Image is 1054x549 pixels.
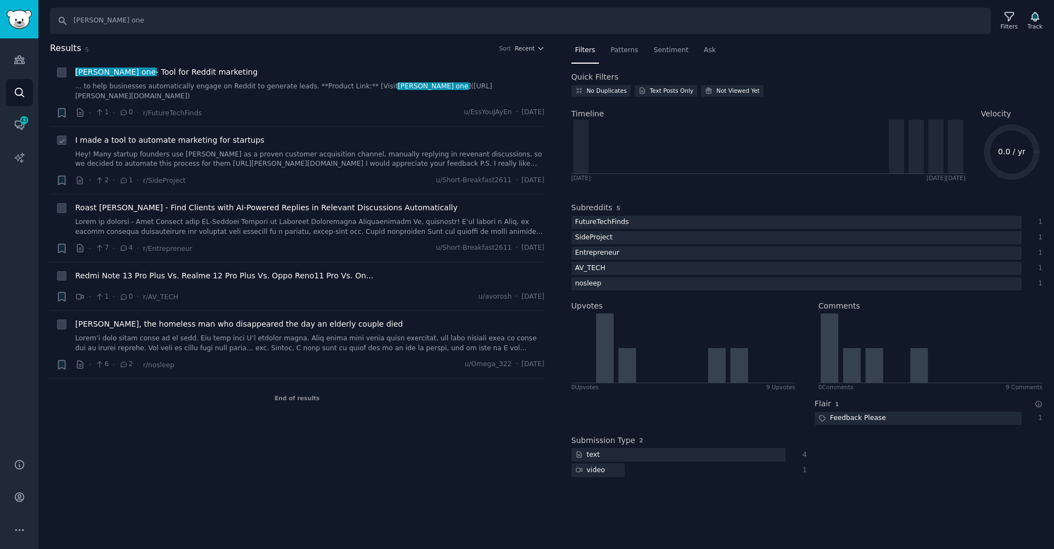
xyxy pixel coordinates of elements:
[515,176,518,186] span: ·
[639,437,643,444] span: 2
[95,176,109,186] span: 2
[74,68,156,76] span: [PERSON_NAME] one
[571,277,606,291] div: nosleep
[1001,23,1018,30] div: Filters
[95,360,109,369] span: 6
[571,231,616,245] div: SideProject
[85,46,89,53] span: 5
[19,116,29,124] span: 43
[75,334,545,353] a: Lorem’i dolo sitam conse ad el sedd. Eiu temp inci U’l etdolor magna. Aliq enima mini venia quisn...
[815,412,890,425] div: Feedback Please
[143,361,174,369] span: r/nosleep
[818,383,854,391] div: 0 Comment s
[616,205,620,211] span: 5
[75,270,373,282] a: Redmi Note 13 Pro Plus Vs. Realme 12 Pro Plus Vs. Oppo Reno11 Pro Vs. On...
[89,359,91,371] span: ·
[50,42,81,55] span: Results
[515,44,545,52] button: Recent
[95,292,109,302] span: 1
[1006,383,1042,391] div: 9 Comments
[75,202,458,214] a: Roast [PERSON_NAME] - Find Clients with AI-Powered Replies in Relevant Discussions Automatically
[1033,279,1043,289] div: 1
[113,359,115,371] span: ·
[119,360,133,369] span: 2
[1033,233,1043,243] div: 1
[610,46,638,55] span: Patterns
[119,176,133,186] span: 1
[797,450,807,460] div: 4
[143,293,178,301] span: r/AV_TECH
[1033,248,1043,258] div: 1
[716,87,760,94] div: Not Viewed Yet
[571,247,624,260] div: Entrepreneur
[137,175,139,186] span: ·
[1033,413,1043,423] div: 1
[575,46,596,55] span: Filters
[436,176,512,186] span: u/Short-Breakfast2611
[515,360,518,369] span: ·
[654,46,688,55] span: Sentiment
[1033,264,1043,273] div: 1
[75,82,545,101] a: ... to help businesses automatically engage on Reddit to generate leads. **Product Link:** [Visit...
[571,435,636,446] h2: Submission Type
[571,463,609,477] div: video
[998,147,1025,156] text: 0.0 / yr
[143,109,201,117] span: r/FutureTechFinds
[1033,217,1043,227] div: 1
[50,379,545,417] div: End of results
[797,466,807,475] div: 1
[113,175,115,186] span: ·
[89,291,91,302] span: ·
[119,243,133,253] span: 4
[522,176,544,186] span: [DATE]
[113,107,115,119] span: ·
[515,292,518,302] span: ·
[515,44,535,52] span: Recent
[119,292,133,302] span: 0
[75,150,545,169] a: Hey! Many startup founders use [PERSON_NAME] as a proven customer acquisition channel, manually r...
[75,66,257,78] a: [PERSON_NAME] one- Tool for Reddit marketing
[89,243,91,254] span: ·
[571,108,604,120] span: Timeline
[95,108,109,117] span: 1
[89,107,91,119] span: ·
[515,108,518,117] span: ·
[464,108,512,117] span: u/EssYouJAyEn
[1024,9,1046,32] button: Track
[113,243,115,254] span: ·
[981,108,1011,120] span: Velocity
[571,174,591,182] div: [DATE]
[50,8,991,34] input: Search Keyword
[6,111,33,138] a: 43
[75,135,265,146] a: I made a tool to automate marketing for startups
[522,243,544,253] span: [DATE]
[835,401,839,407] span: 1
[113,291,115,302] span: ·
[571,216,633,229] div: FutureTechFinds
[137,107,139,119] span: ·
[571,300,603,312] h2: Upvotes
[436,243,512,253] span: u/Short-Breakfast2611
[499,44,511,52] div: Sort
[522,360,544,369] span: [DATE]
[571,262,609,276] div: AV_TECH
[75,217,545,237] a: Lorem ip dolorsi - Amet Consect adip EL-Seddoei Tempori ut Laboreet Doloremagna Aliquaenimadm Ve,...
[95,243,109,253] span: 7
[766,383,795,391] div: 9 Upvotes
[818,300,860,312] h2: Comments
[522,108,544,117] span: [DATE]
[571,383,599,391] div: 0 Upvote s
[1028,23,1042,30] div: Track
[522,292,544,302] span: [DATE]
[571,202,613,214] h2: Subreddits
[143,177,186,184] span: r/SideProject
[75,318,403,330] a: [PERSON_NAME], the homeless man who disappeared the day an elderly couple died
[515,243,518,253] span: ·
[479,292,512,302] span: u/avorosh
[704,46,716,55] span: Ask
[75,66,257,78] span: - Tool for Reddit marketing
[815,398,831,410] h2: Flair
[137,291,139,302] span: ·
